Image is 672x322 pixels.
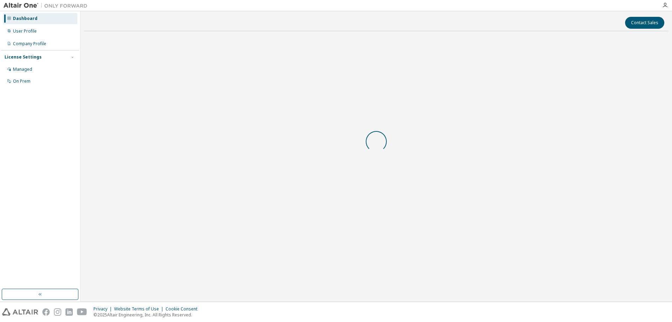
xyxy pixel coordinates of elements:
div: Company Profile [13,41,46,47]
img: Altair One [3,2,91,9]
div: Managed [13,67,32,72]
img: linkedin.svg [65,308,73,316]
div: Cookie Consent [166,306,202,312]
img: facebook.svg [42,308,50,316]
div: Dashboard [13,16,37,21]
div: Privacy [93,306,114,312]
div: On Prem [13,78,30,84]
button: Contact Sales [625,17,664,29]
p: © 2025 Altair Engineering, Inc. All Rights Reserved. [93,312,202,318]
div: User Profile [13,28,37,34]
div: License Settings [5,54,42,60]
img: altair_logo.svg [2,308,38,316]
img: instagram.svg [54,308,61,316]
img: youtube.svg [77,308,87,316]
div: Website Terms of Use [114,306,166,312]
